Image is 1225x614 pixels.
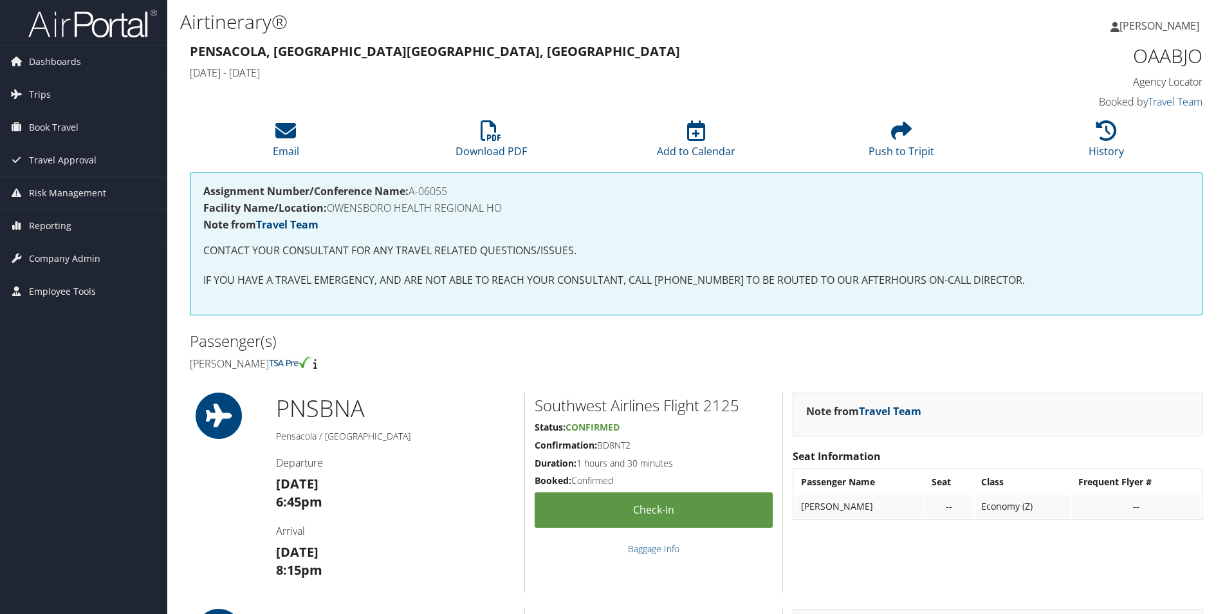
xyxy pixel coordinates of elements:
[273,127,299,158] a: Email
[276,493,322,510] strong: 6:45pm
[276,561,322,579] strong: 8:15pm
[190,66,944,80] h4: [DATE] - [DATE]
[535,474,773,487] h5: Confirmed
[203,218,318,232] strong: Note from
[29,111,78,144] span: Book Travel
[456,127,527,158] a: Download PDF
[964,42,1202,70] h1: OAABJO
[1072,470,1201,494] th: Frequent Flyer #
[859,404,921,418] a: Travel Team
[793,449,881,463] strong: Seat Information
[535,492,773,528] a: Check-in
[975,470,1071,494] th: Class
[203,243,1189,259] p: CONTACT YOUR CONSULTANT FOR ANY TRAVEL RELATED QUESTIONS/ISSUES.
[535,439,773,452] h5: BD8NT2
[203,272,1189,289] p: IF YOU HAVE A TRAVEL EMERGENCY, AND ARE NOT ABLE TO REACH YOUR CONSULTANT, CALL [PHONE_NUMBER] TO...
[795,470,924,494] th: Passenger Name
[276,393,515,425] h1: PNS BNA
[925,470,973,494] th: Seat
[190,357,686,371] h4: [PERSON_NAME]
[535,457,576,469] strong: Duration:
[1119,19,1199,33] span: [PERSON_NAME]
[806,404,921,418] strong: Note from
[29,275,96,308] span: Employee Tools
[276,475,318,492] strong: [DATE]
[535,439,597,451] strong: Confirmation:
[180,8,868,35] h1: Airtinerary®
[628,543,679,555] a: Baggage Info
[190,330,686,352] h2: Passenger(s)
[535,474,571,487] strong: Booked:
[29,144,97,176] span: Travel Approval
[975,495,1071,518] td: Economy (Z)
[29,79,51,111] span: Trips
[29,46,81,78] span: Dashboards
[276,456,515,470] h4: Departure
[28,8,157,39] img: airportal-logo.png
[29,210,71,242] span: Reporting
[269,357,311,368] img: tsa-precheck.png
[1078,501,1194,512] div: --
[256,218,318,232] a: Travel Team
[535,395,773,416] h2: Southwest Airlines Flight 2125
[795,495,924,518] td: [PERSON_NAME]
[203,186,1189,196] h4: A-06055
[203,201,327,215] strong: Facility Name/Location:
[203,184,409,198] strong: Assignment Number/Conference Name:
[869,127,934,158] a: Push to Tripit
[964,75,1202,89] h4: Agency Locator
[964,95,1202,109] h4: Booked by
[1089,127,1124,158] a: History
[29,243,100,275] span: Company Admin
[276,524,515,538] h4: Arrival
[203,203,1189,213] h4: OWENSBORO HEALTH REGIONAL HO
[566,421,620,433] span: Confirmed
[932,501,967,512] div: --
[535,457,773,470] h5: 1 hours and 30 minutes
[276,430,515,443] h5: Pensacola / [GEOGRAPHIC_DATA]
[1148,95,1202,109] a: Travel Team
[535,421,566,433] strong: Status:
[1110,6,1212,45] a: [PERSON_NAME]
[29,177,106,209] span: Risk Management
[276,543,318,561] strong: [DATE]
[657,127,735,158] a: Add to Calendar
[190,42,680,60] strong: Pensacola, [GEOGRAPHIC_DATA] [GEOGRAPHIC_DATA], [GEOGRAPHIC_DATA]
